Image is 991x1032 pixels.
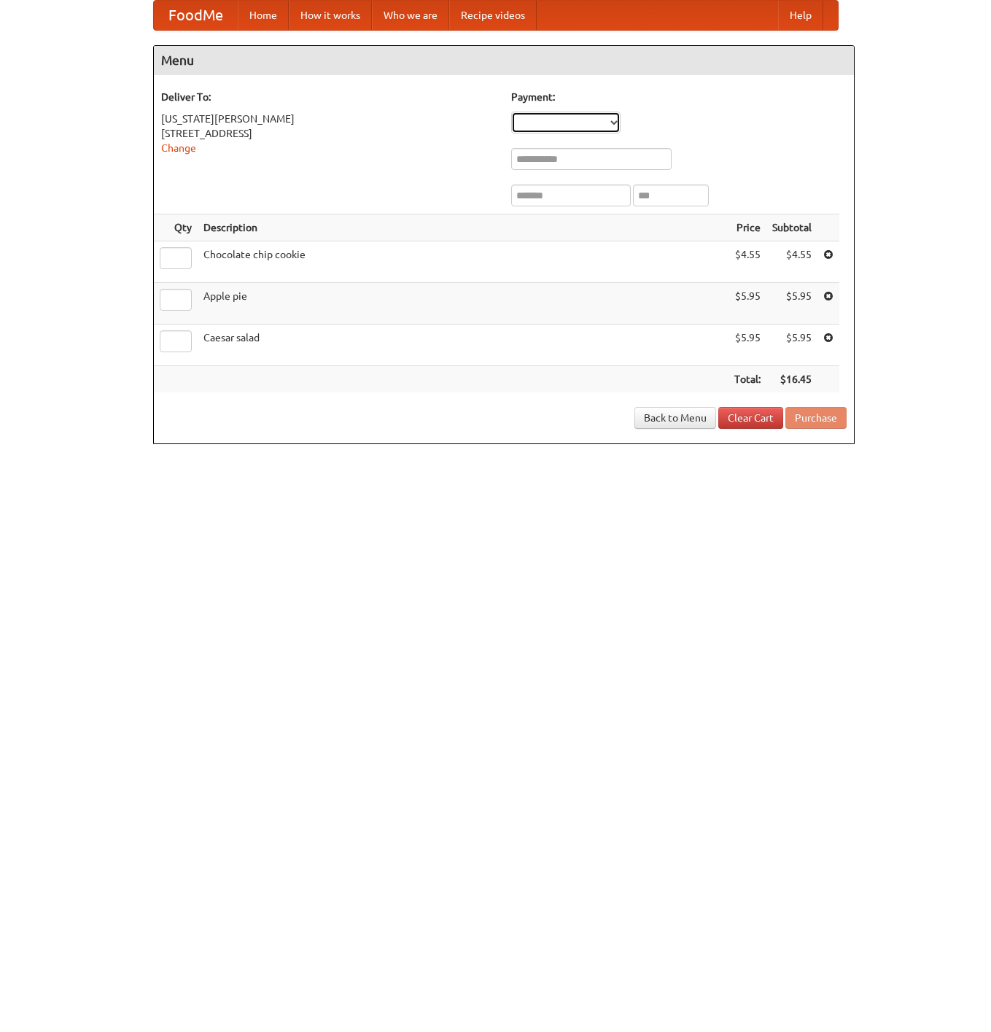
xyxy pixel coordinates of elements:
div: [STREET_ADDRESS] [161,126,497,141]
a: Who we are [372,1,449,30]
td: $5.95 [766,325,817,366]
td: Apple pie [198,283,728,325]
th: Description [198,214,728,241]
td: $4.55 [728,241,766,283]
th: Subtotal [766,214,817,241]
th: $16.45 [766,366,817,393]
h5: Deliver To: [161,90,497,104]
td: $5.95 [728,283,766,325]
th: Price [728,214,766,241]
a: Back to Menu [634,407,716,429]
td: Chocolate chip cookie [198,241,728,283]
a: Home [238,1,289,30]
td: Caesar salad [198,325,728,366]
a: Help [778,1,823,30]
a: Recipe videos [449,1,537,30]
td: $5.95 [766,283,817,325]
a: FoodMe [154,1,238,30]
button: Purchase [785,407,847,429]
th: Total: [728,366,766,393]
a: Change [161,142,196,154]
a: How it works [289,1,372,30]
h4: Menu [154,46,854,75]
td: $4.55 [766,241,817,283]
h5: Payment: [511,90,847,104]
th: Qty [154,214,198,241]
a: Clear Cart [718,407,783,429]
td: $5.95 [728,325,766,366]
div: [US_STATE][PERSON_NAME] [161,112,497,126]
